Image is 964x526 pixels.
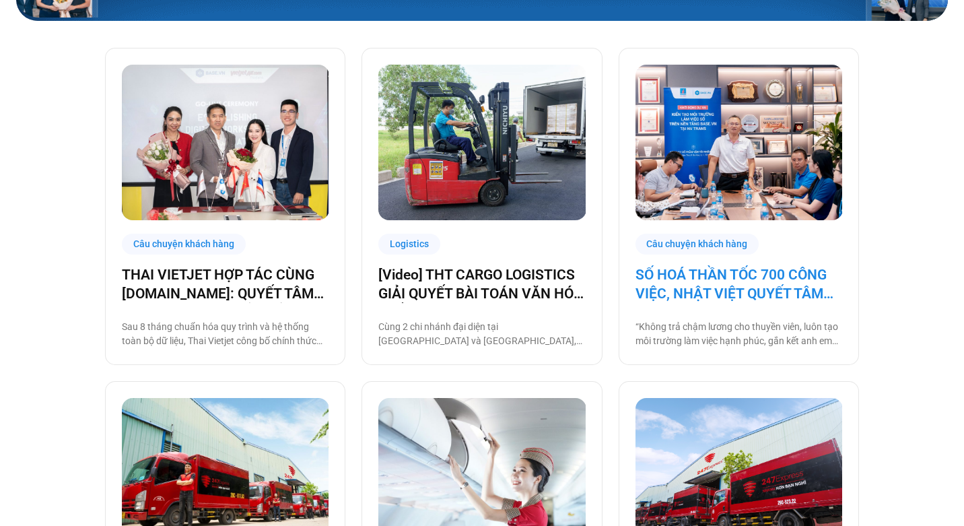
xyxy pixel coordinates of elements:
div: Câu chuyện khách hàng [122,234,246,255]
p: Sau 8 tháng chuẩn hóa quy trình và hệ thống toàn bộ dữ liệu, Thai Vietjet công bố chính thức vận ... [122,320,329,348]
p: Cùng 2 chi nhánh đại diện tại [GEOGRAPHIC_DATA] và [GEOGRAPHIC_DATA], THT Cargo Logistics là một ... [378,320,585,348]
a: [Video] THT CARGO LOGISTICS GIẢI QUYẾT BÀI TOÁN VĂN HÓA NHẰM TĂNG TRƯỞNG BỀN VỮNG CÙNG BASE [378,265,585,303]
div: Logistics [378,234,440,255]
a: THAI VIETJET HỢP TÁC CÙNG [DOMAIN_NAME]: QUYẾT TÂM “CẤT CÁNH” CHUYỂN ĐỔI SỐ [122,265,329,303]
div: Câu chuyện khách hàng [635,234,759,255]
a: SỐ HOÁ THẦN TỐC 700 CÔNG VIỆC, NHẬT VIỆT QUYẾT TÂM “GẮN KẾT TÀU – BỜ” [635,265,842,303]
p: “Không trả chậm lương cho thuyền viên, luôn tạo môi trường làm việc hạnh phúc, gắn kết anh em tàu... [635,320,842,348]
